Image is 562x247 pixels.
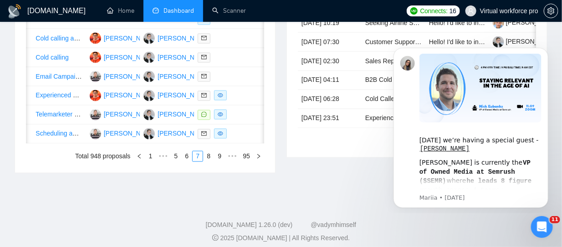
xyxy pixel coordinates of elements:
td: [DATE] 10:19 [298,14,362,33]
img: LB [143,52,155,63]
div: [PERSON_NAME] [104,33,156,43]
td: [DATE] 23:51 [298,109,362,128]
span: Dashboard [163,7,194,15]
div: 2025 [DOMAIN_NAME] | All Rights Reserved. [7,234,555,243]
a: Sales Representative (Remote) [365,57,454,65]
img: c1__kO1HSl-mueq8-szGFrucuqRaPUw1h35hqsTCg0TMH8CBC3yS71TafW-C7e_IDS [493,17,504,29]
li: 6 [181,151,192,162]
div: [PERSON_NAME] [104,52,156,62]
span: eye [218,131,223,136]
span: 16 [450,6,456,16]
div: [PERSON_NAME] [PERSON_NAME] [158,110,264,120]
a: Scheduling and Onboarding Phone Calls Specialist [36,130,180,137]
a: LB[PERSON_NAME] [PERSON_NAME] [143,130,264,137]
a: 5 [171,151,181,161]
a: setting [544,7,558,15]
td: [DATE] 07:30 [298,33,362,52]
td: Experienced Cold Calling Agency Needed for Pharma Account [362,109,425,128]
img: KM [90,52,101,63]
span: left [137,154,142,159]
span: setting [544,7,558,15]
button: setting [544,4,558,18]
a: @vadymhimself [311,222,356,229]
img: LB [143,71,155,82]
li: 5 [170,151,181,162]
div: [PERSON_NAME] [104,91,156,101]
a: LB[PERSON_NAME] [PERSON_NAME] [143,111,264,118]
div: [PERSON_NAME] [104,129,156,139]
div: [PERSON_NAME] [PERSON_NAME] [158,33,264,43]
td: Email Campaign Specialist [32,67,86,86]
img: RM [90,71,101,82]
a: 6 [182,151,192,161]
img: RM [90,128,101,140]
td: Cold calling and appointment setting expert | USA Market [32,29,86,48]
a: B2B Cold Calling – 3 Full-Time Agents [365,76,474,84]
span: user [468,8,474,14]
td: [DATE] 02:30 [298,52,362,71]
td: Experienced Cold Caller Needed for Lead Generation [32,86,86,106]
img: LB [143,90,155,101]
span: mail [201,93,207,98]
div: [PERSON_NAME] [104,71,156,81]
a: [DOMAIN_NAME] 1.26.0 (dev) [206,222,293,229]
img: RM [90,109,101,121]
img: KM [90,90,101,101]
iframe: Intercom notifications message [380,40,562,213]
td: Sales Representative (Remote) [362,52,425,71]
a: Experienced Cold Caller Needed for Lead Generation [36,92,187,99]
a: KM[PERSON_NAME] [90,53,156,60]
td: [DATE] 04:11 [298,71,362,90]
a: homeHome [107,7,134,15]
span: mail [201,74,207,79]
td: B2B Cold Calling – 3 Full-Time Agents [362,71,425,90]
div: [PERSON_NAME] [PERSON_NAME] [158,52,264,62]
td: [DATE] 06:28 [298,90,362,109]
img: LB [143,33,155,44]
a: Cold calling [36,54,68,61]
span: copyright [212,235,219,241]
button: right [253,151,264,162]
td: Scheduling and Onboarding Phone Calls Specialist [32,125,86,144]
div: [PERSON_NAME] [PERSON_NAME] [158,91,264,101]
li: Previous 5 Pages [156,151,170,162]
li: Next Page [253,151,264,162]
span: message [201,112,207,117]
a: 8 [204,151,214,161]
td: Cold calling [32,48,86,67]
a: KM[PERSON_NAME] [90,34,156,41]
span: mail [201,35,207,41]
a: 7 [193,151,203,161]
td: Customer Support (Non-Voice, Strong English Required) [362,33,425,52]
a: 95 [240,151,253,161]
span: eye [218,112,223,117]
a: Customer Support (Non-Voice, Strong English Required) [365,38,525,45]
li: 1 [145,151,156,162]
img: KM [90,33,101,44]
iframe: Intercom live chat [531,216,553,238]
li: Total 948 proposals [75,151,130,162]
span: dashboard [153,7,159,14]
a: KM[PERSON_NAME] [90,91,156,99]
span: eye [218,93,223,98]
a: Cold Caller with Minimal Accent Needed [365,96,479,103]
a: searchScanner [212,7,246,15]
img: LB [143,109,155,121]
li: 8 [203,151,214,162]
a: [PERSON_NAME] [493,19,558,26]
li: Previous Page [134,151,145,162]
td: Seeking Airline Software Experts – Pricing & Revenue Management Survey – Paid Survey [362,14,425,33]
span: mail [201,55,207,60]
a: RM[PERSON_NAME] [90,72,156,80]
span: Connects: [420,6,448,16]
button: left [134,151,145,162]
